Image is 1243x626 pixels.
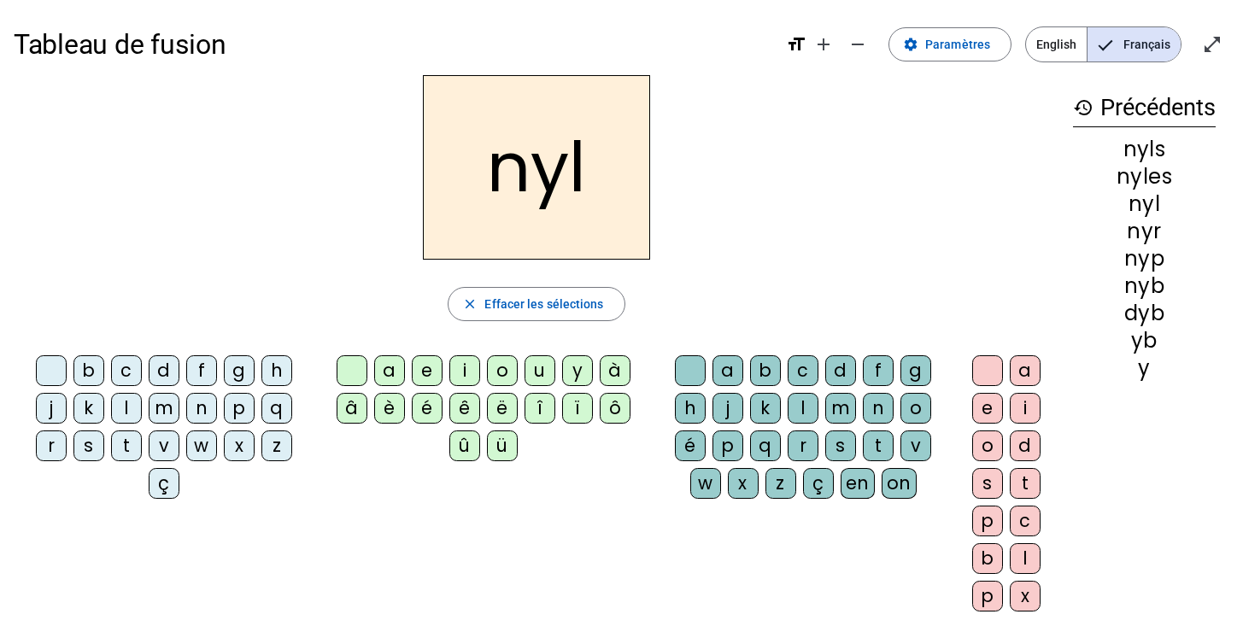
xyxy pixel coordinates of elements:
[14,17,772,72] h1: Tableau de fusion
[1073,167,1216,187] div: nyles
[1073,331,1216,351] div: yb
[73,355,104,386] div: b
[1026,27,1087,61] span: English
[1073,97,1093,118] mat-icon: history
[261,430,292,461] div: z
[484,294,603,314] span: Effacer les sélections
[1195,27,1229,61] button: Entrer en plein écran
[487,355,518,386] div: o
[813,34,834,55] mat-icon: add
[1010,430,1041,461] div: d
[423,75,650,260] h2: nyl
[803,468,834,499] div: ç
[186,430,217,461] div: w
[900,430,931,461] div: v
[462,296,478,312] mat-icon: close
[1010,355,1041,386] div: a
[261,393,292,424] div: q
[374,355,405,386] div: a
[186,393,217,424] div: n
[972,543,1003,574] div: b
[1073,89,1216,127] h3: Précédents
[412,393,443,424] div: é
[863,355,894,386] div: f
[788,393,818,424] div: l
[750,430,781,461] div: q
[900,393,931,424] div: o
[525,393,555,424] div: î
[149,430,179,461] div: v
[712,430,743,461] div: p
[36,393,67,424] div: j
[149,355,179,386] div: d
[149,468,179,499] div: ç
[825,430,856,461] div: s
[562,393,593,424] div: ï
[562,355,593,386] div: y
[690,468,721,499] div: w
[1202,34,1222,55] mat-icon: open_in_full
[675,430,706,461] div: é
[449,355,480,386] div: i
[900,355,931,386] div: g
[788,355,818,386] div: c
[888,27,1011,61] button: Paramètres
[73,393,104,424] div: k
[600,393,630,424] div: ô
[111,393,142,424] div: l
[863,393,894,424] div: n
[788,430,818,461] div: r
[825,393,856,424] div: m
[412,355,443,386] div: e
[675,393,706,424] div: h
[841,468,875,499] div: en
[449,393,480,424] div: ê
[712,355,743,386] div: a
[1010,543,1041,574] div: l
[1010,468,1041,499] div: t
[1010,506,1041,536] div: c
[728,468,759,499] div: x
[224,355,255,386] div: g
[374,393,405,424] div: è
[972,581,1003,611] div: p
[765,468,796,499] div: z
[972,506,1003,536] div: p
[750,393,781,424] div: k
[449,430,480,461] div: û
[806,27,841,61] button: Augmenter la taille de la police
[1073,139,1216,160] div: nyls
[487,430,518,461] div: ü
[847,34,868,55] mat-icon: remove
[750,355,781,386] div: b
[149,393,179,424] div: m
[1073,194,1216,214] div: nyl
[1088,27,1181,61] span: Français
[1010,581,1041,611] div: x
[448,287,624,321] button: Effacer les sélections
[224,393,255,424] div: p
[786,34,806,55] mat-icon: format_size
[1073,276,1216,296] div: nyb
[73,430,104,461] div: s
[111,430,142,461] div: t
[1010,393,1041,424] div: i
[1073,221,1216,242] div: nyr
[1025,26,1181,62] mat-button-toggle-group: Language selection
[1073,303,1216,324] div: dyb
[36,430,67,461] div: r
[186,355,217,386] div: f
[111,355,142,386] div: c
[1073,249,1216,269] div: nyp
[903,37,918,52] mat-icon: settings
[525,355,555,386] div: u
[600,355,630,386] div: à
[972,430,1003,461] div: o
[972,393,1003,424] div: e
[825,355,856,386] div: d
[224,430,255,461] div: x
[712,393,743,424] div: j
[972,468,1003,499] div: s
[863,430,894,461] div: t
[1073,358,1216,378] div: y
